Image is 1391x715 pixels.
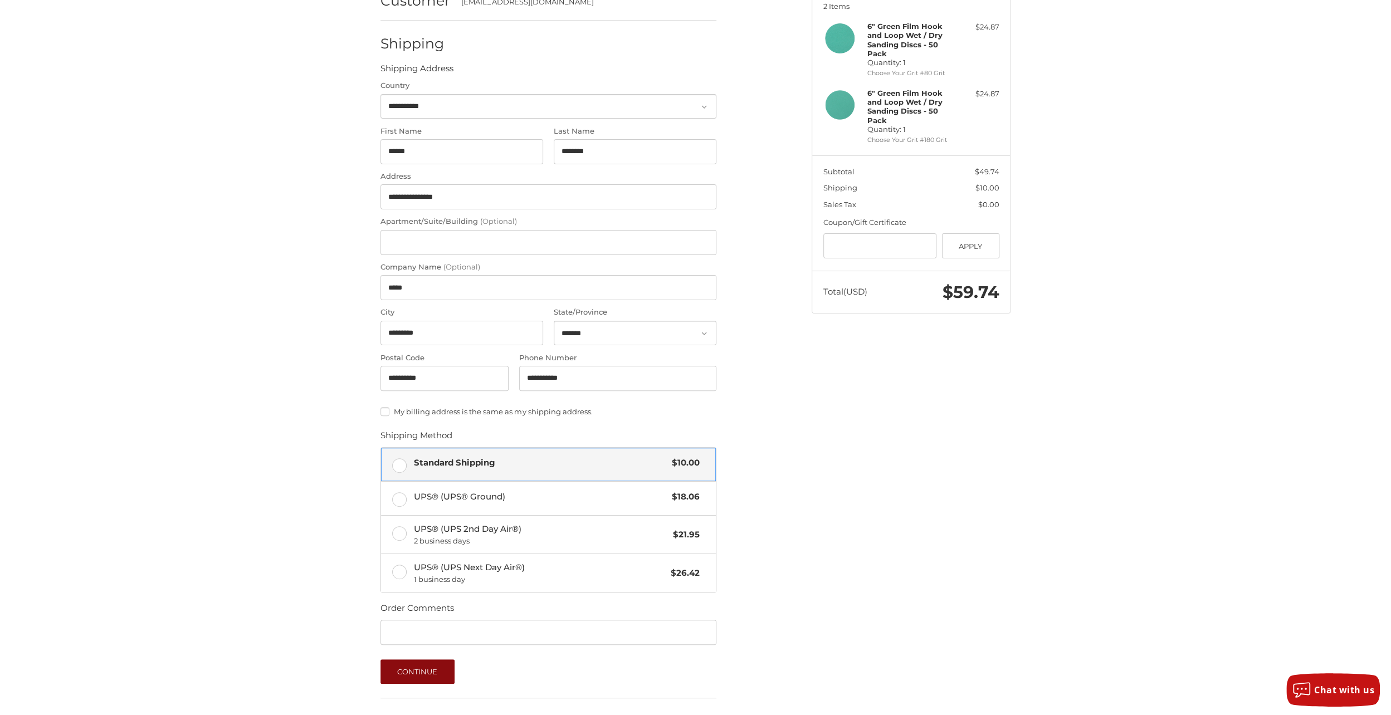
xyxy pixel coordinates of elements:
span: $26.42 [665,567,700,580]
span: $0.00 [978,200,999,209]
button: Chat with us [1286,673,1380,707]
button: Apply [942,233,999,258]
h2: Shipping [380,35,446,52]
span: Subtotal [823,167,855,176]
input: Gift Certificate or Coupon Code [823,233,937,258]
span: Shipping [823,183,857,192]
label: Phone Number [519,352,716,364]
span: $10.00 [975,183,999,192]
span: Standard Shipping [414,457,667,469]
label: Apartment/Suite/Building [380,216,716,227]
label: My billing address is the same as my shipping address. [380,407,716,416]
h4: Quantity: 1 [867,89,953,134]
span: $21.95 [667,528,700,541]
label: Country [380,80,716,91]
label: Postal Code [380,352,509,364]
legend: Order Comments [380,602,454,620]
button: Continue [380,659,455,684]
label: Last Name [554,126,716,137]
label: Company Name [380,262,716,273]
label: First Name [380,126,543,137]
span: 2 business days [414,536,668,547]
small: (Optional) [443,262,480,271]
span: UPS® (UPS 2nd Day Air®) [414,523,668,546]
small: (Optional) [480,217,517,226]
span: UPS® (UPS® Ground) [414,491,667,503]
legend: Shipping Address [380,62,453,80]
span: $49.74 [975,167,999,176]
div: $24.87 [955,89,999,100]
label: City [380,307,543,318]
label: State/Province [554,307,716,318]
h4: Quantity: 1 [867,22,953,67]
div: Coupon/Gift Certificate [823,217,999,228]
span: Chat with us [1314,684,1374,696]
span: $10.00 [666,457,700,469]
li: Choose Your Grit #180 Grit [867,135,953,145]
h3: 2 Items [823,2,999,11]
div: $24.87 [955,22,999,33]
span: Sales Tax [823,200,856,209]
legend: Shipping Method [380,429,452,447]
strong: 6" Green Film Hook and Loop Wet / Dry Sanding Discs - 50 Pack [867,22,943,58]
span: $59.74 [943,282,999,302]
label: Address [380,171,716,182]
span: $18.06 [666,491,700,503]
span: Total (USD) [823,286,867,297]
li: Choose Your Grit #80 Grit [867,68,953,78]
strong: 6" Green Film Hook and Loop Wet / Dry Sanding Discs - 50 Pack [867,89,943,125]
span: 1 business day [414,574,666,585]
span: UPS® (UPS Next Day Air®) [414,561,666,585]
